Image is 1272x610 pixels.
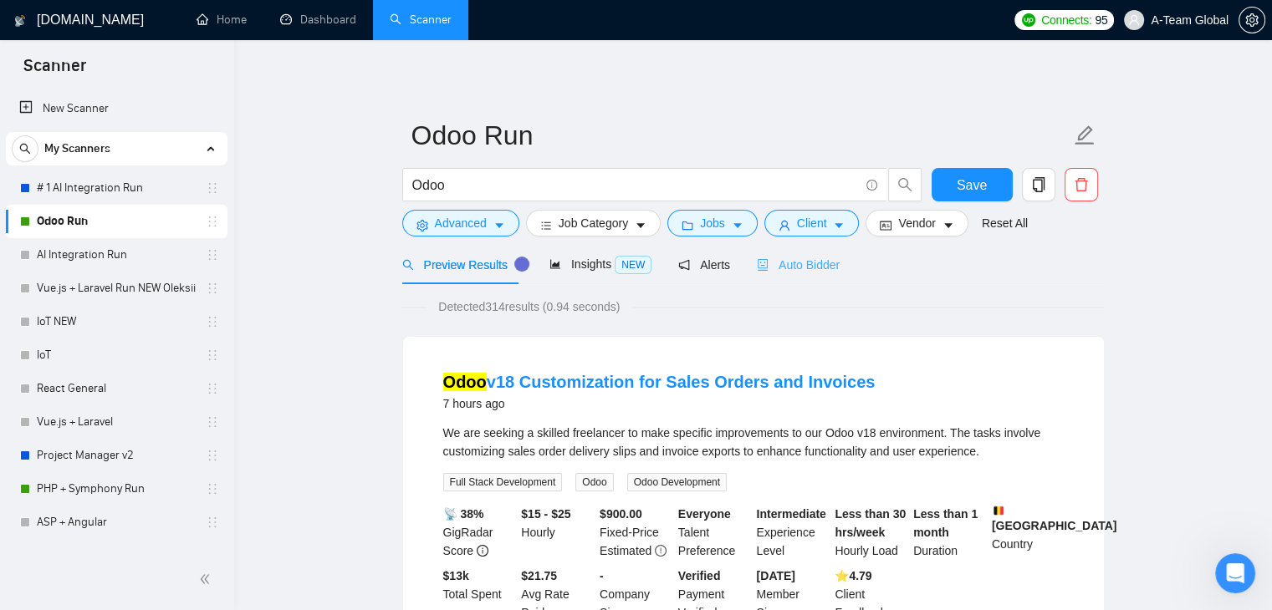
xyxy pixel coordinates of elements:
[37,205,196,238] a: Odoo Run
[635,219,646,231] span: caret-down
[1095,11,1107,29] span: 95
[559,214,628,232] span: Job Category
[206,482,219,496] span: holder
[37,506,196,539] a: ASP + Angular
[992,505,1117,532] b: [GEOGRAPHIC_DATA]
[37,539,196,572] a: React General Stopped
[206,181,219,195] span: holder
[411,114,1070,156] input: Scanner name...
[932,168,1013,201] button: Save
[206,382,219,395] span: holder
[37,472,196,506] a: PHP + Symphony Run
[988,505,1067,560] div: Country
[889,177,921,192] span: search
[435,214,487,232] span: Advanced
[443,373,876,391] a: Odoov18 Customization for Sales Orders and Invoices
[797,214,827,232] span: Client
[206,516,219,529] span: holder
[600,507,642,521] b: $ 900.00
[514,257,529,272] div: Tooltip anchor
[206,215,219,228] span: holder
[402,210,519,236] button: settingAdvancedcaret-down
[627,473,727,491] span: Odoo Development
[764,210,860,236] button: userClientcaret-down
[757,258,840,272] span: Auto Bidder
[6,92,227,125] li: New Scanner
[600,569,604,582] b: -
[37,238,196,272] a: AI Integration Run
[443,424,1064,460] div: We are seeking a skilled freelancer to make specific improvements to our Odoo v18 environment. Th...
[678,569,721,582] b: Verified
[757,259,769,271] span: robot
[993,505,1004,516] img: 🇧🇪
[10,53,100,89] span: Scanner
[1023,177,1055,192] span: copy
[943,219,954,231] span: caret-down
[575,473,613,491] span: Odoo
[549,258,561,270] span: area-chart
[1239,7,1265,33] button: setting
[866,210,968,236] button: idcardVendorcaret-down
[678,258,730,272] span: Alerts
[402,258,523,272] span: Preview Results
[12,135,38,162] button: search
[206,282,219,295] span: holder
[615,256,651,274] span: NEW
[19,92,214,125] a: New Scanner
[518,505,596,560] div: Hourly
[206,348,219,362] span: holder
[1065,168,1098,201] button: delete
[913,507,978,539] b: Less than 1 month
[443,394,876,414] div: 7 hours ago
[206,315,219,328] span: holder
[14,8,26,34] img: logo
[1239,13,1265,27] a: setting
[1128,14,1140,26] span: user
[206,449,219,462] span: holder
[44,132,110,165] span: My Scanners
[1041,11,1091,29] span: Connects:
[280,13,356,27] a: dashboardDashboard
[443,569,469,582] b: $ 13k
[898,214,935,232] span: Vendor
[910,505,988,560] div: Duration
[37,338,196,372] a: IoT
[957,175,987,196] span: Save
[390,13,452,27] a: searchScanner
[443,373,487,391] mark: Odoo
[526,210,661,236] button: barsJob Categorycaret-down
[1022,168,1055,201] button: copy
[37,272,196,305] a: Vue.js + Laravel Run NEW Oleksii
[675,505,753,560] div: Talent Preference
[37,372,196,405] a: React General
[521,569,557,582] b: $21.75
[757,569,795,582] b: [DATE]
[199,571,216,587] span: double-left
[880,219,891,231] span: idcard
[753,505,832,560] div: Experience Level
[678,507,731,521] b: Everyone
[37,439,196,472] a: Project Manager v2
[206,248,219,262] span: holder
[1065,177,1097,192] span: delete
[549,257,651,271] span: Insights
[197,13,247,27] a: homeHome
[600,544,651,557] span: Estimated
[833,219,845,231] span: caret-down
[37,171,196,205] a: # 1 AI Integration Run
[477,545,488,557] span: info-circle
[206,415,219,429] span: holder
[13,143,38,155] span: search
[835,507,906,539] b: Less than 30 hrs/week
[831,505,910,560] div: Hourly Load
[982,214,1028,232] a: Reset All
[521,507,570,521] b: $15 - $25
[866,180,877,191] span: info-circle
[888,168,922,201] button: search
[37,405,196,439] a: Vue.js + Laravel
[37,305,196,338] a: IoT NEW
[440,505,519,560] div: GigRadar Score
[443,507,484,521] b: 📡 38%
[427,297,631,316] span: Detected 314 results (0.94 seconds)
[1074,125,1096,146] span: edit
